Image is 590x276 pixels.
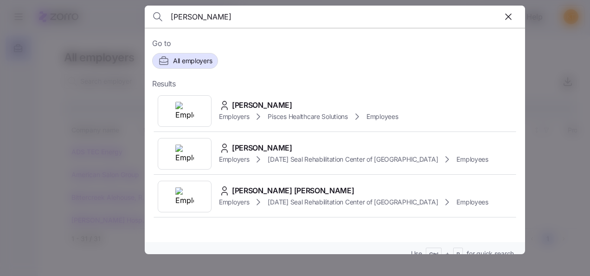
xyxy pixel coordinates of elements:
span: B [456,251,460,259]
span: + [445,249,449,258]
span: Ctrl [429,251,438,259]
img: Employer logo [175,102,194,120]
span: Pisces Healthcare Solutions [268,112,347,121]
span: [PERSON_NAME] [232,99,292,111]
span: for quick search [467,249,514,258]
span: [DATE] Seal Rehabilitation Center of [GEOGRAPHIC_DATA] [268,155,438,164]
span: Results [152,78,176,90]
span: Use [411,249,422,258]
span: [PERSON_NAME] [232,142,292,154]
img: Employer logo [175,145,194,163]
span: [PERSON_NAME] [PERSON_NAME] [232,185,354,197]
span: Employees [456,155,488,164]
span: Employers [219,112,249,121]
span: All employers [173,56,212,66]
button: All employers [152,53,218,69]
span: Go to [152,38,518,49]
span: Employees [456,197,488,207]
span: Employers [219,197,249,207]
span: [DATE] Seal Rehabilitation Center of [GEOGRAPHIC_DATA] [268,197,438,207]
img: Employer logo [175,187,194,206]
span: Employers [219,155,249,164]
span: Employees [366,112,398,121]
